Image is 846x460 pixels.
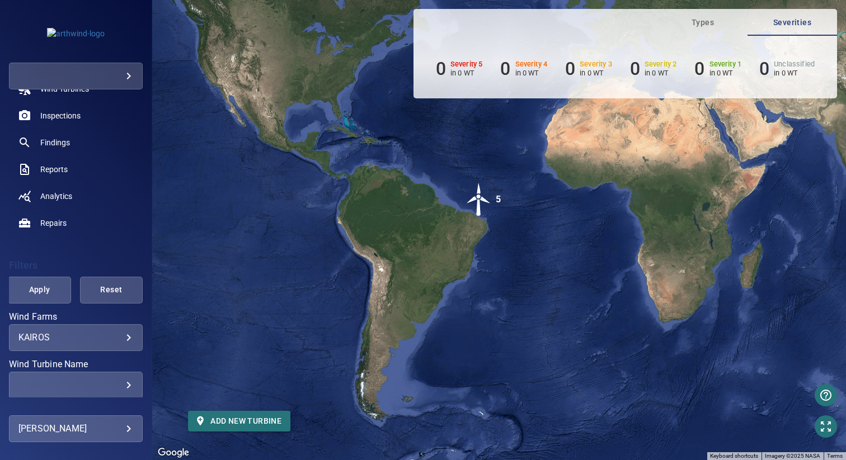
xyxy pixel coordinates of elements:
[645,69,677,77] p: in 0 WT
[197,414,281,428] span: Add new turbine
[709,60,742,68] h6: Severity 1
[709,69,742,77] p: in 0 WT
[9,129,143,156] a: findings noActive
[9,156,143,183] a: reports noActive
[765,453,820,459] span: Imagery ©2025 NASA
[500,58,547,79] li: Severity 4
[436,58,446,79] h6: 0
[9,183,143,210] a: analytics noActive
[827,453,843,459] a: Terms (opens in new tab)
[515,60,548,68] h6: Severity 4
[580,60,612,68] h6: Severity 3
[436,58,483,79] li: Severity 5
[565,58,575,79] h6: 0
[630,58,640,79] h6: 0
[580,69,612,77] p: in 0 WT
[500,58,510,79] h6: 0
[40,191,72,202] span: Analytics
[188,411,290,431] button: Add new turbine
[754,16,830,30] span: Severities
[18,420,133,438] div: [PERSON_NAME]
[9,102,143,129] a: inspections noActive
[645,60,677,68] h6: Severity 2
[630,58,677,79] li: Severity 2
[450,60,483,68] h6: Severity 5
[155,445,192,460] img: Google
[774,60,815,68] h6: Unclassified
[18,332,133,343] div: KAIROS
[40,110,81,121] span: Inspections
[694,58,704,79] h6: 0
[759,58,815,79] li: Severity Unclassified
[8,277,70,303] button: Apply
[9,63,143,89] div: arthwind
[496,183,501,216] div: 5
[450,69,483,77] p: in 0 WT
[9,360,143,369] label: Wind Turbine Name
[9,260,143,271] h4: Filters
[9,324,143,351] div: Wind Farms
[80,277,143,303] button: Reset
[759,58,769,79] h6: 0
[155,445,192,460] a: Open this area in Google Maps (opens a new window)
[565,58,612,79] li: Severity 3
[9,372,143,399] div: Wind Turbine Name
[9,312,143,321] label: Wind Farms
[40,217,67,229] span: Repairs
[774,69,815,77] p: in 0 WT
[694,58,741,79] li: Severity 1
[462,183,496,216] img: windFarmIcon.svg
[9,210,143,236] a: repairs noActive
[462,183,496,218] gmp-advanced-marker: 5
[40,164,68,175] span: Reports
[665,16,741,30] span: Types
[710,452,758,460] button: Keyboard shortcuts
[22,283,57,297] span: Apply
[94,283,129,297] span: Reset
[40,137,70,148] span: Findings
[515,69,548,77] p: in 0 WT
[47,28,105,39] img: arthwind-logo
